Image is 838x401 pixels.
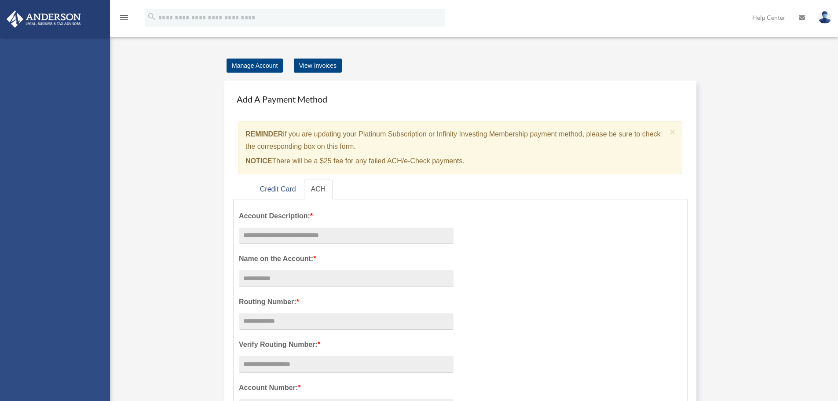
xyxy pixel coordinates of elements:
[239,210,454,222] label: Account Description:
[294,59,342,73] a: View Invoices
[670,127,676,136] button: Close
[239,382,454,394] label: Account Number:
[147,12,157,22] i: search
[245,130,283,138] strong: REMINDER
[670,127,676,137] span: ×
[239,253,454,265] label: Name on the Account:
[119,12,129,23] i: menu
[233,89,688,109] h4: Add A Payment Method
[239,338,454,351] label: Verify Routing Number:
[239,296,454,308] label: Routing Number:
[245,155,666,167] p: There will be a $25 fee for any failed ACH/e-Check payments.
[818,11,831,24] img: User Pic
[4,11,84,28] img: Anderson Advisors Platinum Portal
[253,180,303,199] a: Credit Card
[238,121,682,174] div: if you are updating your Platinum Subscription or Infinity Investing Membership payment method, p...
[304,180,333,199] a: ACH
[227,59,283,73] a: Manage Account
[119,15,129,23] a: menu
[245,157,272,165] strong: NOTICE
